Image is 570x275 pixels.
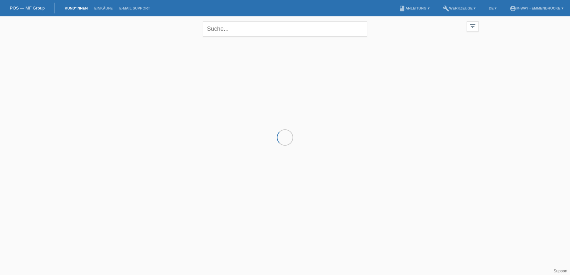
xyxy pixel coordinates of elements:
[554,269,567,273] a: Support
[469,23,476,30] i: filter_list
[61,6,91,10] a: Kund*innen
[10,6,45,10] a: POS — MF Group
[91,6,116,10] a: Einkäufe
[439,6,479,10] a: buildWerkzeuge ▾
[443,5,449,12] i: build
[399,5,405,12] i: book
[203,21,367,37] input: Suche...
[485,6,500,10] a: DE ▾
[506,6,567,10] a: account_circlem-way - Emmenbrücke ▾
[510,5,516,12] i: account_circle
[116,6,153,10] a: E-Mail Support
[396,6,433,10] a: bookAnleitung ▾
